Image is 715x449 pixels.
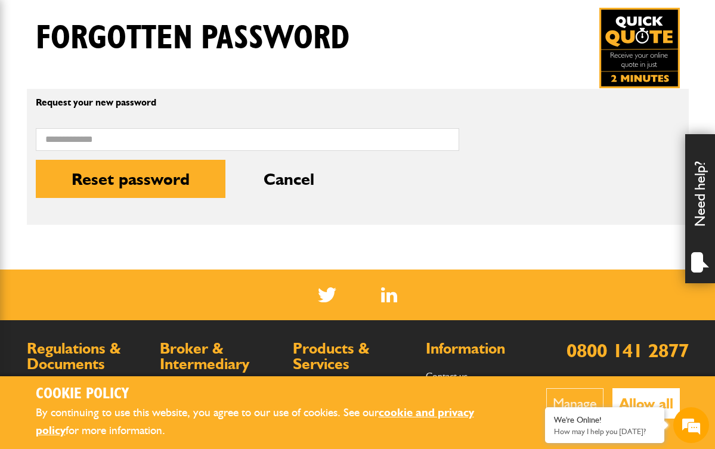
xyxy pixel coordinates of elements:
[381,287,397,302] img: Linked In
[554,415,655,425] div: We're Online!
[36,385,510,404] h2: Cookie Policy
[36,404,510,440] p: By continuing to use this website, you agree to our use of cookies. See our for more information.
[318,287,336,302] img: Twitter
[426,341,547,357] h2: Information
[599,8,680,88] img: Quick Quote
[426,370,468,382] a: Contact us
[612,388,680,419] button: Allow all
[685,134,715,283] div: Need help?
[554,427,655,436] p: How may I help you today?
[228,160,350,198] button: Cancel
[160,341,281,371] h2: Broker & Intermediary
[293,341,414,371] h2: Products & Services
[36,98,459,107] p: Request your new password
[546,388,603,419] button: Manage
[36,405,474,438] a: cookie and privacy policy
[599,8,680,88] a: Get your insurance quote in just 2-minutes
[27,341,148,371] h2: Regulations & Documents
[36,18,349,58] h1: Forgotten password
[381,287,397,302] a: LinkedIn
[36,160,225,198] button: Reset password
[567,339,689,362] a: 0800 141 2877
